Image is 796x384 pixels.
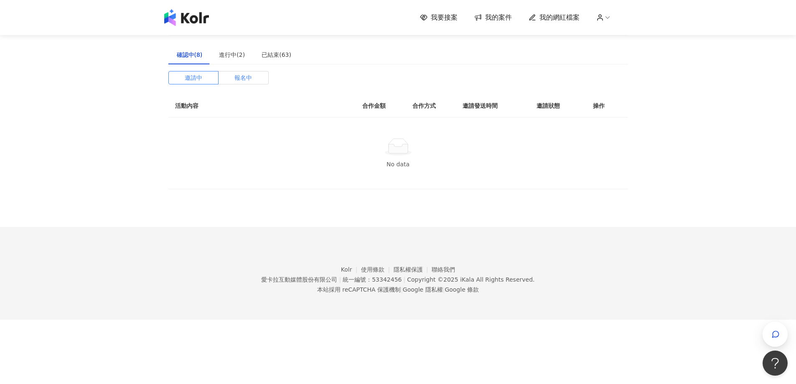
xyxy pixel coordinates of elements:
[178,160,618,169] div: No data
[431,13,458,22] span: 我要接案
[234,71,252,84] span: 報名中
[539,13,580,22] span: 我的網紅檔案
[341,266,361,273] a: Kolr
[456,94,530,117] th: 邀請發送時間
[356,94,406,117] th: 合作金額
[177,50,203,59] div: 確認中(8)
[394,266,432,273] a: 隱私權保護
[262,50,291,59] div: 已結束(63)
[164,9,209,26] img: logo
[432,266,455,273] a: 聯絡我們
[474,13,512,22] a: 我的案件
[403,286,443,293] a: Google 隱私權
[485,13,512,22] span: 我的案件
[460,276,474,283] a: iKala
[529,13,580,22] a: 我的網紅檔案
[185,71,202,84] span: 邀請中
[763,351,788,376] iframe: Help Scout Beacon - Open
[443,286,445,293] span: |
[403,276,405,283] span: |
[530,94,586,117] th: 邀請狀態
[343,276,402,283] div: 統一編號：53342456
[339,276,341,283] span: |
[420,13,458,22] a: 我要接案
[261,276,337,283] div: 愛卡拉互動媒體股份有限公司
[219,50,245,59] div: 進行中(2)
[168,94,336,117] th: 活動內容
[361,266,394,273] a: 使用條款
[406,94,456,117] th: 合作方式
[401,286,403,293] span: |
[445,286,479,293] a: Google 條款
[317,285,479,295] span: 本站採用 reCAPTCHA 保護機制
[407,276,534,283] div: Copyright © 2025 All Rights Reserved.
[586,94,628,117] th: 操作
